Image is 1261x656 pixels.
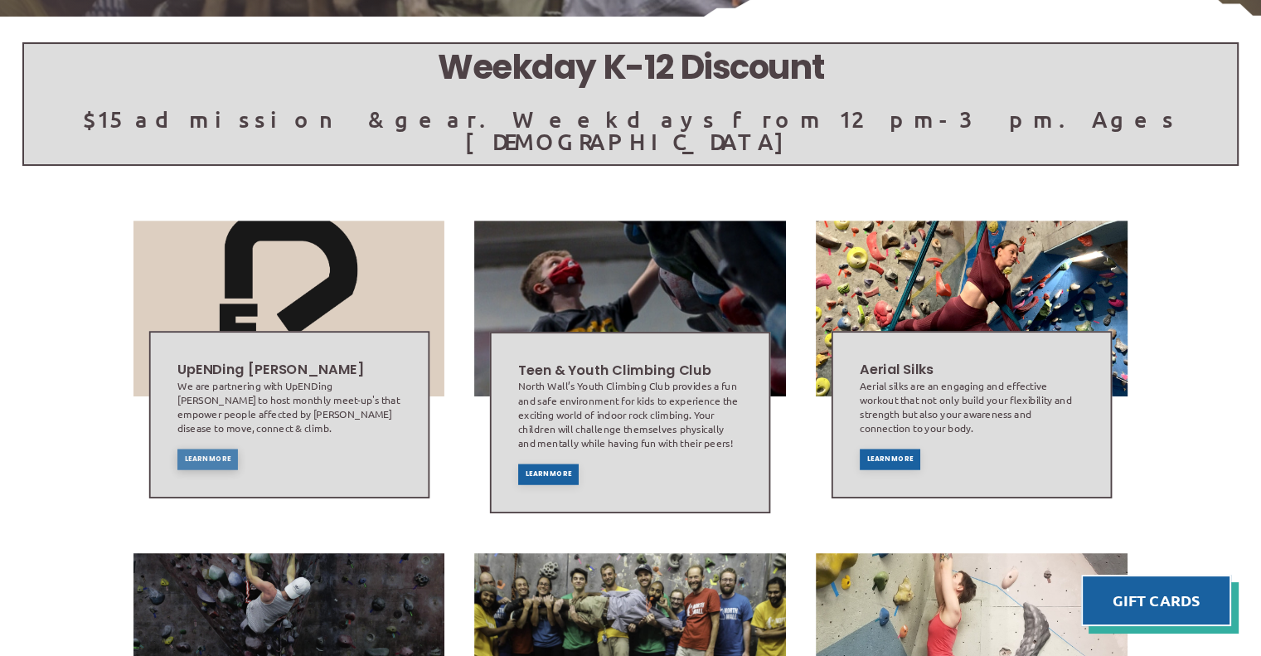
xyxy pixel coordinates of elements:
[526,471,572,478] span: Learn More
[518,379,742,449] div: North Wall’s Youth Climbing Club provides a fun and safe environment for kids to experience the e...
[24,44,1237,91] h5: Weekday K-12 Discount
[177,359,400,378] h2: UpENDing [PERSON_NAME]
[474,221,786,396] img: Image
[24,108,1237,153] p: $15 admission & gear. Weekdays from 12pm-3pm. Ages [DEMOGRAPHIC_DATA]
[815,221,1129,396] img: Image
[177,378,400,435] div: We are partnering with UpENDing [PERSON_NAME] to host monthly meet-up's that empower people affec...
[133,221,444,396] img: Image
[518,464,579,484] a: Learn More
[860,449,920,469] a: Learn More
[860,378,1084,435] div: Aerial silks are an engaging and effective workout that not only build your flexibility and stren...
[177,449,237,469] a: Learn More
[518,360,742,379] h2: Teen & Youth Climbing Club
[184,456,230,463] span: Learn More
[867,456,914,463] span: Learn More
[860,359,1084,378] h2: Aerial Silks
